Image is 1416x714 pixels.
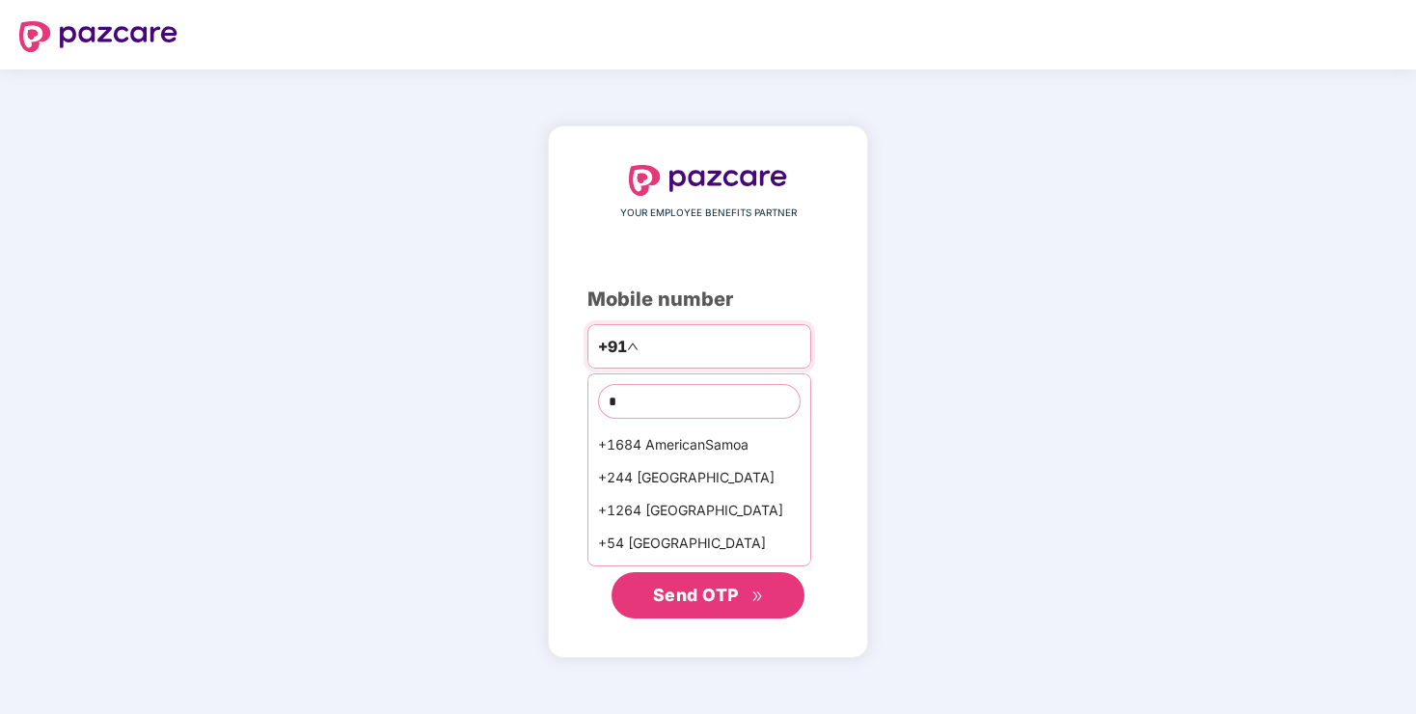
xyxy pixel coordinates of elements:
[629,165,787,196] img: logo
[588,461,810,494] div: +244 [GEOGRAPHIC_DATA]
[588,428,810,461] div: +1684 AmericanSamoa
[588,494,810,527] div: +1264 [GEOGRAPHIC_DATA]
[19,21,177,52] img: logo
[653,585,739,605] span: Send OTP
[598,335,627,359] span: +91
[751,590,764,603] span: double-right
[588,527,810,560] div: +54 [GEOGRAPHIC_DATA]
[627,341,639,352] span: up
[620,206,797,221] span: YOUR EMPLOYEE BENEFITS PARTNER
[612,572,804,618] button: Send OTPdouble-right
[587,285,829,315] div: Mobile number
[588,560,810,592] div: +374 [GEOGRAPHIC_DATA]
